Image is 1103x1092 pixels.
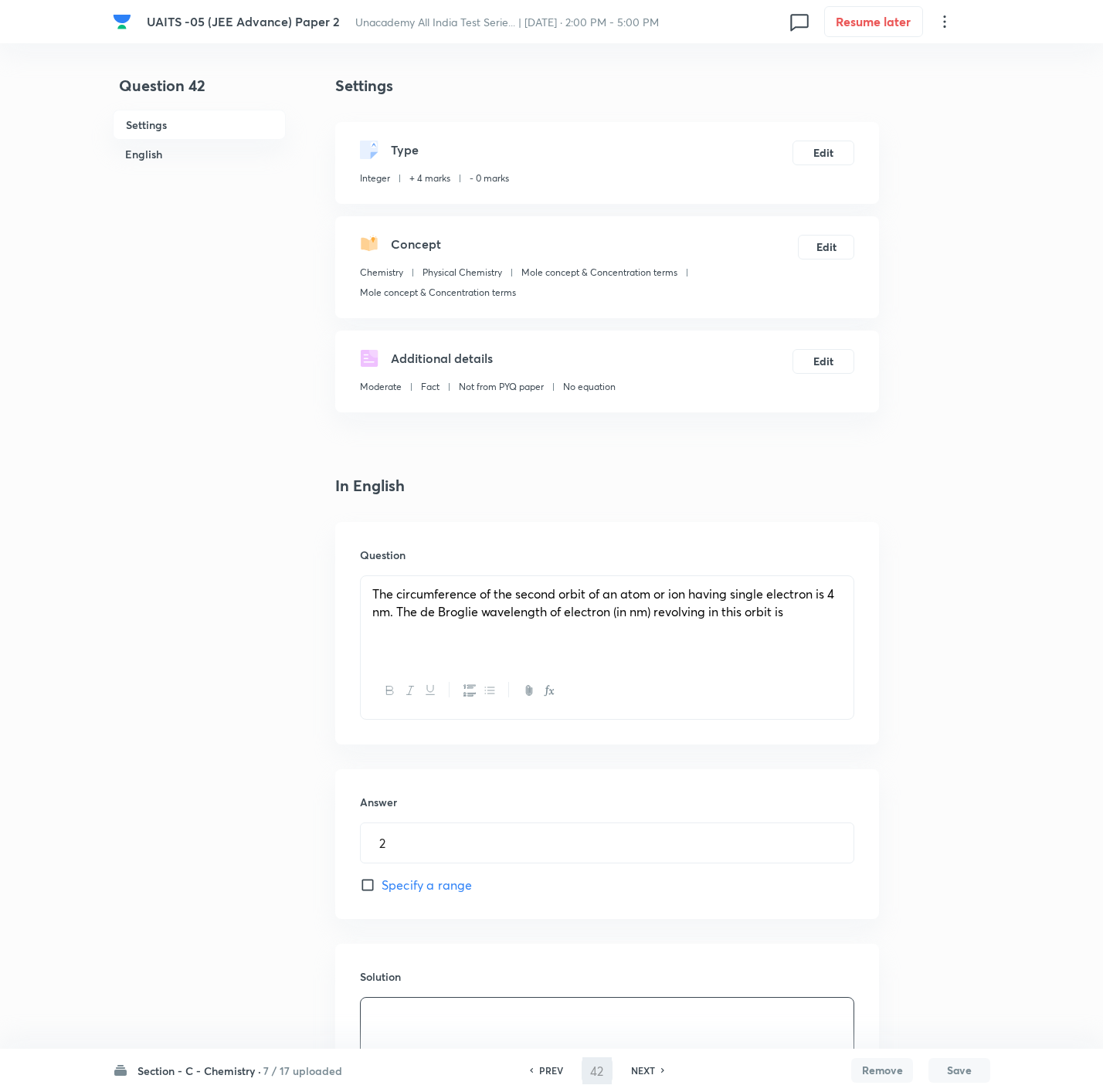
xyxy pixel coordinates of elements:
[391,349,493,368] h5: Additional details
[459,380,544,394] p: Not from PYQ paper
[113,74,286,110] h4: Question 42
[360,547,854,563] h6: Question
[391,141,419,159] h5: Type
[360,968,854,985] h6: Solution
[360,794,854,810] h6: Answer
[113,12,131,31] img: Company Logo
[113,110,286,140] h6: Settings
[391,235,441,253] h5: Concept
[113,12,134,31] a: Company Logo
[423,266,502,280] p: Physical Chemistry
[798,235,854,259] button: Edit
[421,380,440,394] p: Fact
[470,171,509,185] p: - 0 marks
[409,171,450,185] p: + 4 marks
[382,876,472,894] span: Specify a range
[631,1063,655,1077] h6: NEXT
[137,1063,261,1079] h6: Section - C - Chemistry ·
[360,235,378,253] img: questionConcept.svg
[792,141,854,165] button: Edit
[263,1063,342,1079] h6: 7 / 17 uploaded
[355,15,659,29] span: Unacademy All India Test Serie... | [DATE] · 2:00 PM - 5:00 PM
[563,380,616,394] p: No equation
[824,6,923,37] button: Resume later
[851,1058,913,1083] button: Remove
[521,266,677,280] p: Mole concept & Concentration terms
[360,286,516,300] p: Mole concept & Concentration terms
[361,823,854,863] input: Option choice
[539,1063,563,1077] h6: PREV
[928,1058,990,1083] button: Save
[335,74,879,97] h4: Settings
[360,171,390,185] p: Integer
[360,380,402,394] p: Moderate
[360,266,403,280] p: Chemistry
[792,349,854,374] button: Edit
[360,349,378,368] img: questionDetails.svg
[147,13,340,29] span: UAITS -05 (JEE Advance) Paper 2
[360,141,378,159] img: questionType.svg
[372,585,834,619] span: The circumference of the second orbit of an atom or ion having single electron is 4 nm. The de Br...
[335,474,879,497] h4: In English
[113,140,286,168] h6: English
